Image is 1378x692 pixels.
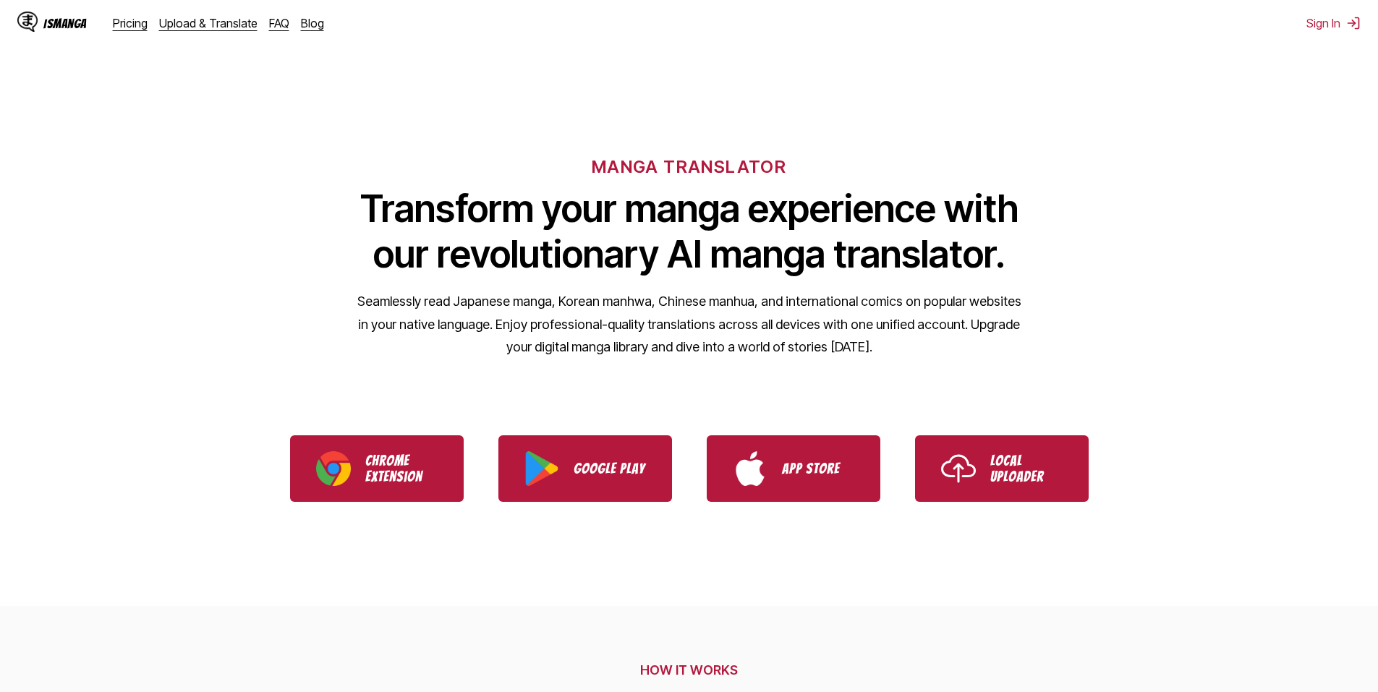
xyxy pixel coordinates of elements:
img: Upload icon [941,451,976,486]
img: Chrome logo [316,451,351,486]
a: IsManga LogoIsManga [17,12,113,35]
div: IsManga [43,17,87,30]
a: Blog [301,16,324,30]
a: Pricing [113,16,148,30]
p: App Store [782,461,854,477]
p: Seamlessly read Japanese manga, Korean manhwa, Chinese manhua, and international comics on popula... [357,290,1022,359]
h6: MANGA TRANSLATOR [592,156,786,177]
a: Download IsManga from App Store [707,435,880,502]
img: Google Play logo [524,451,559,486]
img: App Store logo [733,451,767,486]
p: Local Uploader [990,453,1063,484]
a: Download IsManga from Google Play [498,435,672,502]
h2: HOW IT WORKS [255,662,1124,678]
button: Sign In [1306,16,1361,30]
a: Use IsManga Local Uploader [915,435,1089,502]
p: Chrome Extension [365,453,438,484]
h1: Transform your manga experience with our revolutionary AI manga translator. [357,186,1022,277]
img: Sign out [1346,16,1361,30]
img: IsManga Logo [17,12,38,32]
a: FAQ [269,16,289,30]
p: Google Play [574,461,646,477]
a: Download IsManga Chrome Extension [290,435,464,502]
a: Upload & Translate [159,16,258,30]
